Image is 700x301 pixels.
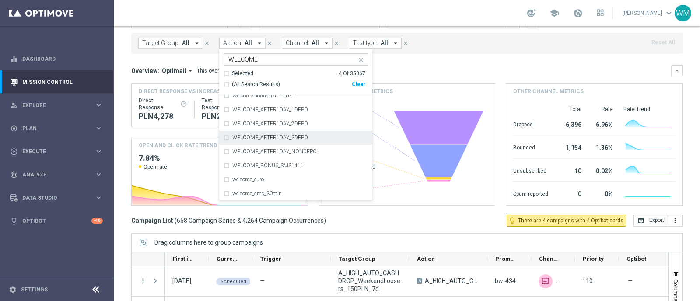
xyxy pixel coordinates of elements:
a: [PERSON_NAME]keyboard_arrow_down [622,7,675,20]
div: Rate [592,106,613,113]
span: bw-434 [495,277,516,285]
i: equalizer [10,55,18,63]
span: Promotions [495,256,516,262]
div: Row Groups [154,239,263,246]
div: equalizer Dashboard [10,55,103,62]
span: Target Group: [142,39,180,47]
button: open_in_browser Export [633,215,668,227]
i: arrow_drop_down [186,67,194,75]
label: WELCOME_BONUS_SMS1411 [232,163,304,168]
button: Action: All arrow_drop_down [219,38,266,49]
div: Direct Response [139,97,187,111]
div: 6.96% [592,117,613,131]
i: keyboard_arrow_right [94,124,103,132]
span: All [381,39,388,47]
div: 10 [559,163,581,177]
div: Spam reported [513,186,548,200]
div: WELCOME_AFTER1DAY_1DEPO [224,103,368,117]
span: ( [175,217,177,225]
i: lightbulb [10,217,18,225]
div: Plan [10,125,94,132]
span: Channel: [286,39,309,47]
div: +10 [91,218,103,224]
span: A [416,278,422,284]
div: 1,154 [559,140,581,154]
ng-dropdown-panel: Options list [219,70,372,201]
span: All [182,39,189,47]
span: ) [324,217,326,225]
label: WELCOME_AFTER1DAY_1DEPO [232,107,308,112]
a: Settings [21,287,48,292]
button: close [332,38,340,48]
div: Test Response [202,97,247,111]
span: A_HIGH_AUTO_CASHDROP_WeekendLoosers_150PLN_7d [425,277,480,285]
span: Test type: [353,39,378,47]
span: school [549,8,559,18]
span: Open rate [143,163,167,170]
i: close [333,40,339,46]
i: keyboard_arrow_right [94,101,103,109]
span: Explore [22,103,94,108]
span: Plan [22,126,94,131]
span: There are 4 campaigns with 4 Optibot cards [518,217,623,225]
h4: Other channel metrics [513,87,584,95]
i: track_changes [10,171,18,179]
div: WELCOME_BONUS_SMS1411 [224,159,368,173]
i: keyboard_arrow_right [94,194,103,202]
h4: OPEN AND CLICK RATE TREND [139,142,217,149]
span: Target Group [339,256,375,262]
div: 4 Of 35067 [339,70,365,77]
i: arrow_drop_down [322,39,330,47]
i: more_vert [672,217,679,224]
div: Mission Control [10,79,103,86]
div: play_circle_outline Execute keyboard_arrow_right [10,148,103,155]
label: WELCOME_AFTER1DAY_3DEPO [232,135,308,140]
span: — [260,277,265,284]
span: Current Status [217,256,238,262]
i: close [402,40,409,46]
label: welcome_euro [232,177,264,182]
i: play_circle_outline [10,148,18,156]
span: — [628,277,633,285]
i: keyboard_arrow_down [674,68,680,74]
button: keyboard_arrow_down [671,65,682,76]
div: welcome_euro [224,173,368,187]
div: WELCOME_AFTER1DAY_3DEPO [224,131,368,145]
button: lightbulb Optibot +10 [10,218,103,225]
button: close [203,38,211,48]
span: Execute [22,149,94,154]
img: Private message [556,274,570,288]
button: Channel: All arrow_drop_down [282,38,332,49]
h2: 7.84% [139,153,213,163]
div: Mission Control [10,70,103,93]
div: Data Studio [10,194,94,202]
div: Dropped [513,117,548,131]
img: SMS [539,274,553,288]
span: 110 [582,277,593,284]
span: A_HIGH_AUTO_CASHDROP_WeekendLoosers_150PLN_7d [338,269,402,293]
div: Explore [10,101,94,109]
div: Selected [232,70,253,77]
label: WELCOME_AFTER1DAY_2DEPO [232,121,308,126]
colored-tag: Scheduled [216,277,251,285]
div: PLN290,234 [202,111,247,121]
span: Direct Response VS Increase In Deposit Amount [139,87,280,95]
i: keyboard_arrow_right [94,170,103,179]
i: close [357,56,364,63]
i: gps_fixed [10,125,18,132]
button: close [266,38,273,48]
button: Target Group: All arrow_drop_down [138,38,203,49]
div: Rate Trend [623,106,675,113]
button: person_search Explore keyboard_arrow_right [10,102,103,109]
i: arrow_drop_down [193,39,201,47]
div: 0 [559,186,581,200]
i: open_in_browser [637,217,644,224]
multiple-options-button: Export to CSV [633,217,682,224]
button: gps_fixed Plan keyboard_arrow_right [10,125,103,132]
button: track_changes Analyze keyboard_arrow_right [10,171,103,178]
span: Action [417,256,435,262]
button: Data Studio keyboard_arrow_right [10,194,103,201]
div: WELCOME_AFTER1DAY_2DEPO [224,117,368,131]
